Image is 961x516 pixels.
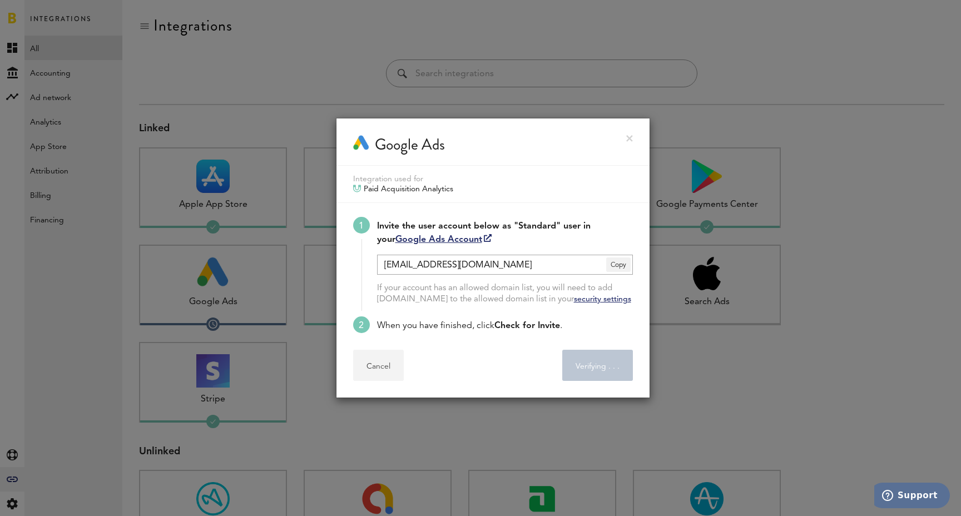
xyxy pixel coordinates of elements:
span: . [608,363,611,370]
div: If your account has an allowed domain list, you will need to add [DOMAIN_NAME] to the allowed dom... [377,283,633,305]
span: . [613,363,615,370]
a: security settings [574,295,631,303]
div: When you have finished, click . [377,319,633,333]
span: Paid Acquisition Analytics [364,184,453,194]
span: . [617,363,620,370]
span: Copy [606,257,631,272]
button: Verifying . . . [562,350,633,381]
img: Google Ads [353,135,369,152]
div: Invite the user account below as "Standard" user in your [377,220,633,246]
a: Google Ads Account [395,235,492,244]
iframe: Opens a widget where you can find more information [874,483,950,510]
div: Integration used for [353,174,633,184]
button: Cancel [353,350,404,381]
span: Check for Invite [494,321,560,330]
div: Google Ads [375,135,445,154]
